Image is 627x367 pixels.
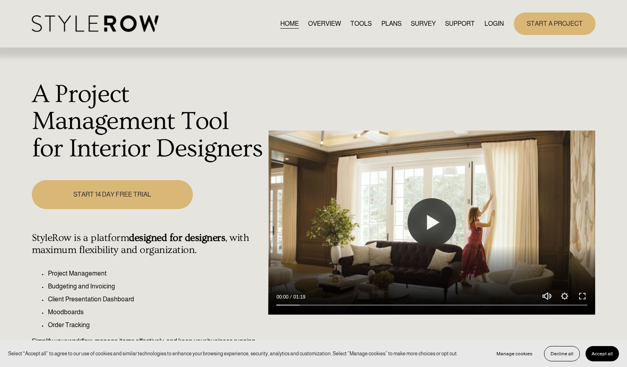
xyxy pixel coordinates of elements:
p: Simplify your workflow, manage items effectively, and keep your business running seamlessly. [32,336,264,356]
h1: A Project Management Tool for Interior Designers [32,81,264,163]
button: Play [408,198,456,247]
img: StyleRow [32,15,159,32]
div: Current time [276,293,290,301]
span: SUPPORT [445,19,475,29]
a: SURVEY [411,18,436,29]
a: folder dropdown [445,18,475,29]
a: START 14 DAY FREE TRIAL [32,180,193,209]
strong: designed for designers [129,232,225,244]
input: Seek [276,302,587,308]
div: Duration [290,293,307,301]
span: Accept all [592,351,613,357]
a: PLANS [381,18,401,29]
p: Order Tracking [48,320,264,330]
p: Select “Accept all” to agree to our use of cookies and similar technologies to enhance your brows... [8,350,458,357]
a: OVERVIEW [308,18,341,29]
p: Project Management [48,269,264,278]
span: Manage cookies [497,351,532,357]
button: Manage cookies [490,346,538,361]
a: TOOLS [350,18,372,29]
a: LOGIN [484,18,504,29]
p: Budgeting and Invoicing [48,282,264,291]
h4: StyleRow is a platform , with maximum flexibility and organization. [32,232,264,256]
p: Client Presentation Dashboard [48,294,264,304]
p: Moodboards [48,307,264,317]
button: Decline all [544,346,580,361]
span: Decline all [550,351,573,357]
button: Accept all [586,346,619,361]
a: START A PROJECT [514,12,596,35]
a: HOME [280,18,299,29]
